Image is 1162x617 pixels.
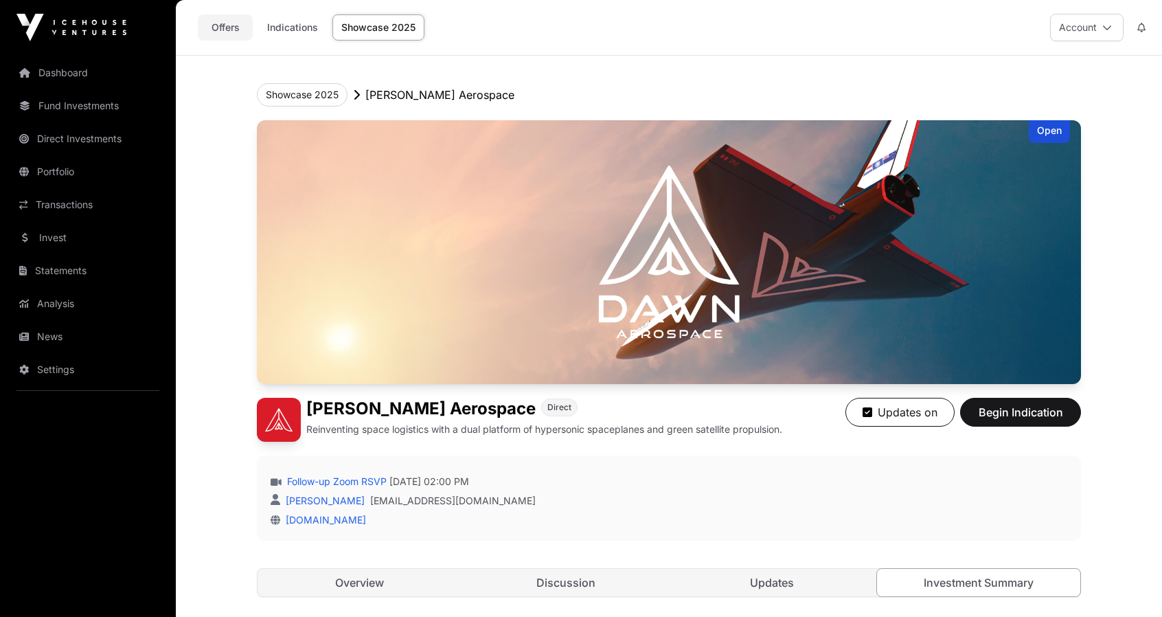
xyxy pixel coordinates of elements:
a: [PERSON_NAME] [283,495,365,506]
span: [DATE] 02:00 PM [389,475,469,489]
img: Dawn Aerospace [257,398,301,442]
a: Overview [258,569,462,596]
span: Begin Indication [977,404,1064,420]
a: Dashboard [11,58,165,88]
div: Open [1029,120,1070,143]
a: Begin Indication [960,412,1081,425]
a: Statements [11,256,165,286]
a: News [11,322,165,352]
a: Offers [198,14,253,41]
a: Direct Investments [11,124,165,154]
a: Fund Investments [11,91,165,121]
a: Indications [258,14,327,41]
a: Portfolio [11,157,165,187]
a: [DOMAIN_NAME] [280,514,366,526]
a: Analysis [11,289,165,319]
img: Dawn Aerospace [257,120,1081,384]
h1: [PERSON_NAME] Aerospace [306,398,536,420]
a: [EMAIL_ADDRESS][DOMAIN_NAME] [370,494,536,508]
nav: Tabs [258,569,1080,596]
p: [PERSON_NAME] Aerospace [365,87,514,103]
a: Updates [670,569,874,596]
button: Account [1050,14,1124,41]
a: Showcase 2025 [332,14,424,41]
a: Follow-up Zoom RSVP [284,475,387,489]
button: Begin Indication [960,398,1081,427]
button: Updates on [845,398,955,427]
a: Transactions [11,190,165,220]
img: Icehouse Ventures Logo [16,14,126,41]
a: Settings [11,355,165,385]
button: Showcase 2025 [257,83,348,106]
a: Discussion [464,569,668,596]
p: Reinventing space logistics with a dual platform of hypersonic spaceplanes and green satellite pr... [306,423,782,436]
a: Invest [11,223,165,253]
iframe: Chat Widget [1093,551,1162,617]
span: Direct [547,402,571,413]
a: Investment Summary [876,568,1082,597]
